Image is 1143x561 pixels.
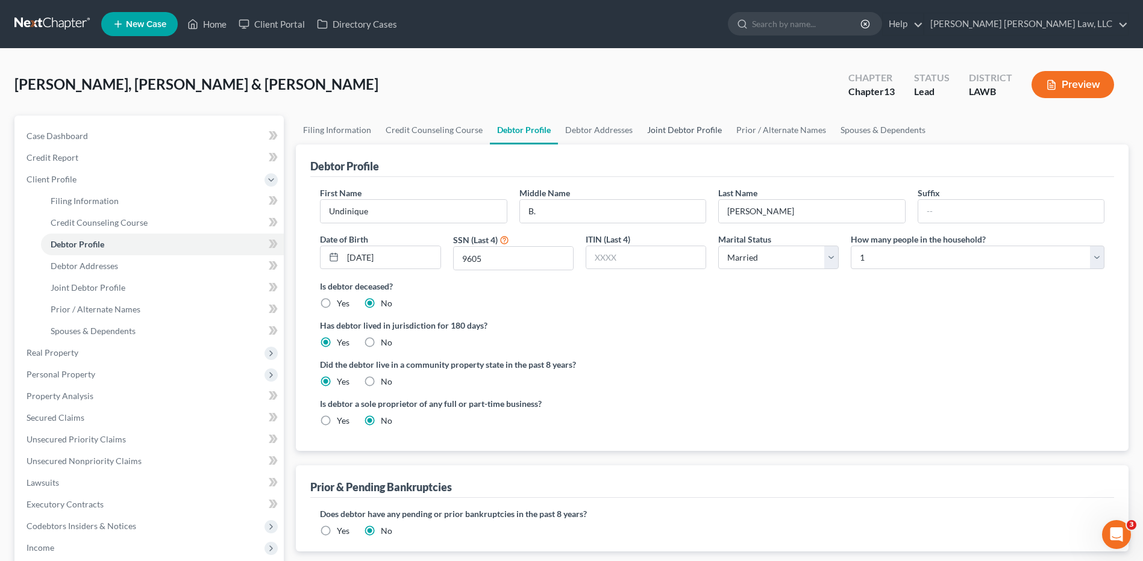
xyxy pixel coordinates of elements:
[27,477,59,488] span: Lawsuits
[454,247,573,270] input: XXXX
[914,71,950,85] div: Status
[296,116,378,144] a: Filing Information
[17,125,284,147] a: Case Dashboard
[41,277,284,299] a: Joint Debtor Profile
[381,336,392,349] label: No
[51,261,118,271] span: Debtor Addresses
[848,85,895,99] div: Chapter
[27,542,54,553] span: Income
[27,174,77,184] span: Client Profile
[381,297,392,309] label: No
[310,159,379,173] div: Debtor Profile
[337,415,349,427] label: Yes
[586,246,706,269] input: XXXX
[27,499,104,509] span: Executory Contracts
[51,282,125,293] span: Joint Debtor Profile
[884,85,895,97] span: 13
[51,239,104,249] span: Debtor Profile
[27,412,84,423] span: Secured Claims
[924,13,1128,35] a: [PERSON_NAME] [PERSON_NAME] Law, LLC
[320,233,368,246] label: Date of Birth
[378,116,490,144] a: Credit Counseling Course
[17,450,284,472] a: Unsecured Nonpriority Claims
[320,397,706,410] label: Is debtor a sole proprietor of any full or part-time business?
[969,71,1012,85] div: District
[453,234,498,246] label: SSN (Last 4)
[320,280,1104,293] label: Is debtor deceased?
[833,116,933,144] a: Spouses & Dependents
[381,415,392,427] label: No
[27,434,126,444] span: Unsecured Priority Claims
[883,13,923,35] a: Help
[41,320,284,342] a: Spouses & Dependents
[51,196,119,206] span: Filing Information
[27,369,95,379] span: Personal Property
[381,376,392,388] label: No
[1127,520,1136,530] span: 3
[51,304,140,314] span: Prior / Alternate Names
[310,480,452,494] div: Prior & Pending Bankruptcies
[320,358,1104,371] label: Did the debtor live in a community property state in the past 8 years?
[969,85,1012,99] div: LAWB
[1102,520,1131,549] iframe: Intercom live chat
[520,200,706,223] input: M.I
[558,116,640,144] a: Debtor Addresses
[1032,71,1114,98] button: Preview
[586,233,630,246] label: ITIN (Last 4)
[17,385,284,407] a: Property Analysis
[752,13,862,35] input: Search by name...
[41,212,284,234] a: Credit Counseling Course
[14,75,378,93] span: [PERSON_NAME], [PERSON_NAME] & [PERSON_NAME]
[27,391,93,401] span: Property Analysis
[27,347,78,358] span: Real Property
[51,217,148,228] span: Credit Counseling Course
[343,246,440,269] input: MM/DD/YYYY
[381,525,392,537] label: No
[337,297,349,309] label: Yes
[337,336,349,349] label: Yes
[918,187,940,199] label: Suffix
[321,200,506,223] input: --
[17,472,284,494] a: Lawsuits
[181,13,233,35] a: Home
[718,187,757,199] label: Last Name
[719,200,904,223] input: --
[718,233,771,246] label: Marital Status
[41,299,284,320] a: Prior / Alternate Names
[337,525,349,537] label: Yes
[918,200,1104,223] input: --
[17,429,284,450] a: Unsecured Priority Claims
[490,116,558,144] a: Debtor Profile
[41,255,284,277] a: Debtor Addresses
[729,116,833,144] a: Prior / Alternate Names
[311,13,403,35] a: Directory Cases
[320,319,1104,332] label: Has debtor lived in jurisdiction for 180 days?
[27,152,78,163] span: Credit Report
[41,234,284,255] a: Debtor Profile
[848,71,895,85] div: Chapter
[914,85,950,99] div: Lead
[51,326,136,336] span: Spouses & Dependents
[41,190,284,212] a: Filing Information
[640,116,729,144] a: Joint Debtor Profile
[17,407,284,429] a: Secured Claims
[519,187,570,199] label: Middle Name
[233,13,311,35] a: Client Portal
[17,147,284,169] a: Credit Report
[27,521,136,531] span: Codebtors Insiders & Notices
[27,456,142,466] span: Unsecured Nonpriority Claims
[17,494,284,515] a: Executory Contracts
[27,131,88,141] span: Case Dashboard
[337,376,349,388] label: Yes
[126,20,166,29] span: New Case
[320,507,1104,520] label: Does debtor have any pending or prior bankruptcies in the past 8 years?
[320,187,362,199] label: First Name
[851,233,986,246] label: How many people in the household?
